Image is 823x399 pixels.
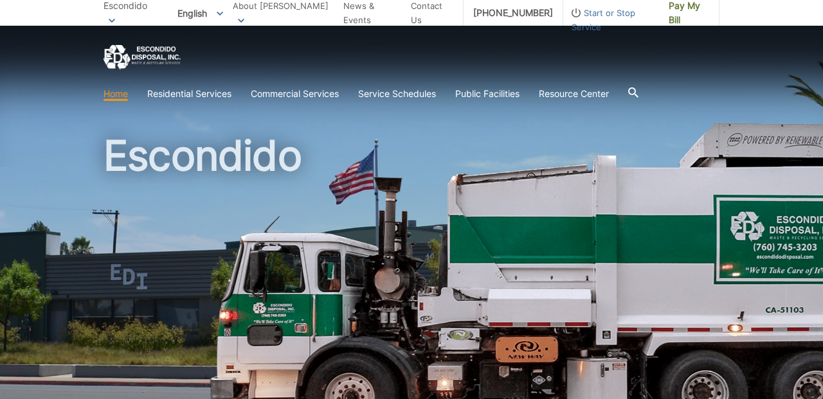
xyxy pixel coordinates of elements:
a: EDCD logo. Return to the homepage. [104,45,181,70]
a: Commercial Services [251,87,339,101]
a: Public Facilities [455,87,520,101]
a: Resource Center [539,87,609,101]
a: Home [104,87,128,101]
a: Service Schedules [358,87,436,101]
a: Residential Services [147,87,231,101]
span: English [168,3,233,24]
